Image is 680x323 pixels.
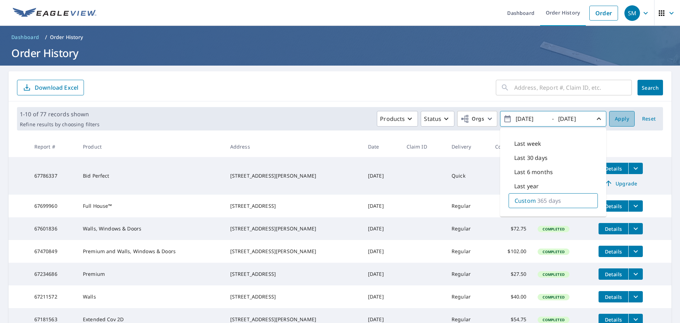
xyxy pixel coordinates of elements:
[362,285,401,308] td: [DATE]
[401,136,446,157] th: Claim ID
[77,217,225,240] td: Walls, Windows & Doors
[489,285,532,308] td: $40.00
[29,217,77,240] td: 67601836
[29,263,77,285] td: 67234686
[362,157,401,195] td: [DATE]
[380,115,405,123] p: Products
[77,136,225,157] th: Product
[77,195,225,217] td: Full House™
[8,46,671,60] h1: Order History
[20,110,100,118] p: 1-10 of 77 records shown
[609,111,635,127] button: Apply
[20,121,100,128] p: Refine results by choosing filters
[230,248,357,255] div: [STREET_ADDRESS][PERSON_NAME]
[603,248,624,255] span: Details
[514,154,548,162] p: Last 30 days
[230,202,357,210] div: [STREET_ADDRESS]
[603,271,624,278] span: Details
[643,84,657,91] span: Search
[603,316,624,323] span: Details
[362,263,401,285] td: [DATE]
[514,168,553,176] p: Last 6 months
[615,115,629,123] span: Apply
[446,285,489,308] td: Regular
[514,78,632,98] input: Address, Report #, Claim ID, etc.
[599,291,628,302] button: detailsBtn-67211572
[603,165,624,172] span: Details
[640,115,657,123] span: Reset
[362,195,401,217] td: [DATE]
[514,139,541,148] p: Last week
[230,271,357,278] div: [STREET_ADDRESS]
[377,111,418,127] button: Products
[362,217,401,240] td: [DATE]
[538,295,568,300] span: Completed
[599,223,628,234] button: detailsBtn-67601836
[637,111,660,127] button: Reset
[628,268,643,280] button: filesDropdownBtn-67234686
[603,203,624,210] span: Details
[77,157,225,195] td: Bid Perfect
[628,246,643,257] button: filesDropdownBtn-67470849
[489,195,532,217] td: $98.00
[500,111,606,127] button: -
[628,291,643,302] button: filesDropdownBtn-67211572
[538,249,568,254] span: Completed
[515,196,536,205] p: Custom
[424,115,441,123] p: Status
[509,151,598,165] div: Last 30 days
[446,217,489,240] td: Regular
[13,8,96,18] img: EV Logo
[230,172,357,179] div: [STREET_ADDRESS][PERSON_NAME]
[446,136,489,157] th: Delivery
[77,285,225,308] td: Walls
[8,32,42,43] a: Dashboard
[489,157,532,195] td: $18.00
[509,193,598,208] div: Custom365 days
[514,182,539,190] p: Last year
[29,195,77,217] td: 67699960
[599,178,643,189] a: Upgrade
[457,111,497,127] button: Orgs
[446,263,489,285] td: Regular
[599,268,628,280] button: detailsBtn-67234686
[599,200,628,212] button: detailsBtn-67699960
[230,316,357,323] div: [STREET_ADDRESS][PERSON_NAME]
[29,240,77,263] td: 67470849
[225,136,362,157] th: Address
[460,115,484,123] span: Orgs
[603,225,624,232] span: Details
[628,200,643,212] button: filesDropdownBtn-67699960
[77,240,225,263] td: Premium and Walls, Windows & Doors
[446,157,489,195] td: Quick
[45,33,47,41] li: /
[556,113,591,124] input: yyyy/mm/dd
[503,113,603,125] span: -
[514,113,548,124] input: yyyy/mm/dd
[489,263,532,285] td: $27.50
[624,5,640,21] div: SM
[446,195,489,217] td: Regular
[599,246,628,257] button: detailsBtn-67470849
[11,34,39,41] span: Dashboard
[35,84,78,91] p: Download Excel
[362,136,401,157] th: Date
[489,217,532,240] td: $72.75
[599,163,628,174] button: detailsBtn-67786337
[603,294,624,300] span: Details
[637,80,663,95] button: Search
[489,136,532,157] th: Cost
[77,263,225,285] td: Premium
[29,136,77,157] th: Report #
[29,157,77,195] td: 67786337
[8,32,671,43] nav: breadcrumb
[538,227,568,232] span: Completed
[17,80,84,95] button: Download Excel
[537,196,561,205] p: 365 days
[362,240,401,263] td: [DATE]
[589,6,618,21] a: Order
[230,225,357,232] div: [STREET_ADDRESS][PERSON_NAME]
[628,223,643,234] button: filesDropdownBtn-67601836
[509,179,598,193] div: Last year
[50,34,83,41] p: Order History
